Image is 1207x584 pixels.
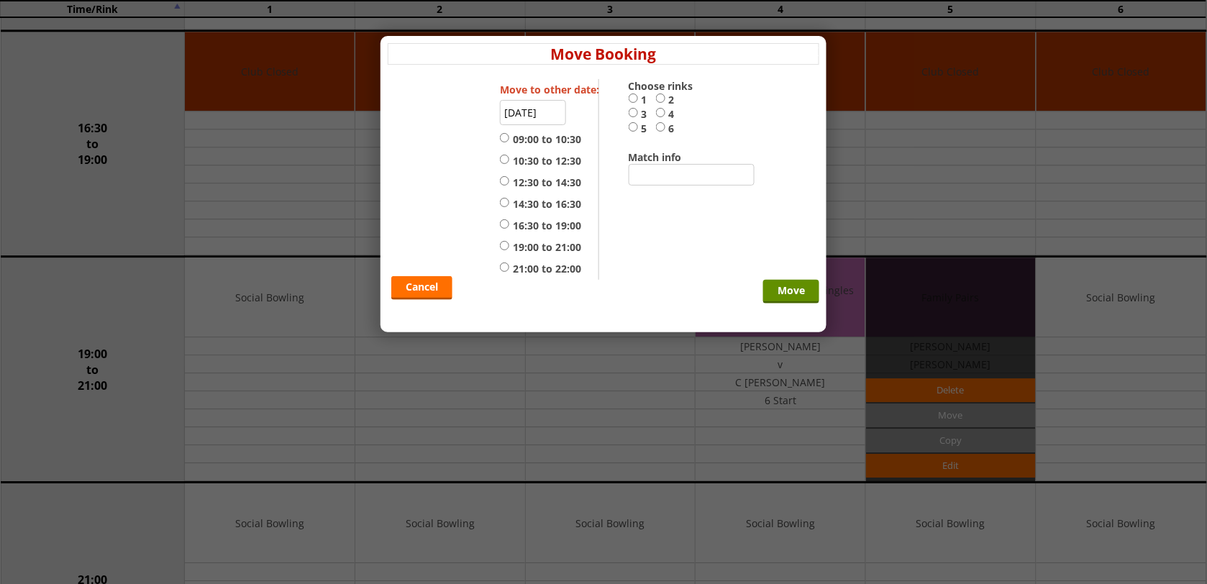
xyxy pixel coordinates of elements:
[500,197,509,208] input: 14:30 to 16:30
[500,219,581,233] label: 16:30 to 19:00
[500,83,599,96] label: Move to other date:
[500,175,509,186] input: 12:30 to 14:30
[629,122,656,136] label: 5
[629,79,707,93] label: Choose rinks
[391,276,452,300] a: Cancel
[500,175,581,190] label: 12:30 to 14:30
[500,154,581,168] label: 10:30 to 12:30
[629,93,638,104] input: 1
[629,150,707,164] label: Match info
[811,40,819,60] a: x
[500,132,581,147] label: 09:00 to 10:30
[656,122,683,136] label: 6
[500,154,509,165] input: 10:30 to 12:30
[500,132,509,143] input: 09:00 to 10:30
[500,240,581,255] label: 19:00 to 21:00
[388,43,819,65] h4: Move Booking
[656,122,665,132] input: 6
[656,93,665,104] input: 2
[500,219,509,229] input: 16:30 to 19:00
[763,280,819,304] input: Move
[500,100,566,125] input: Select date...
[656,107,665,118] input: 4
[629,107,638,118] input: 3
[500,240,509,251] input: 19:00 to 21:00
[500,262,509,273] input: 21:00 to 22:00
[500,262,581,276] label: 21:00 to 22:00
[629,107,656,122] label: 3
[656,107,683,122] label: 4
[629,93,656,107] label: 1
[629,122,638,132] input: 5
[500,197,581,211] label: 14:30 to 16:30
[656,93,683,107] label: 2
